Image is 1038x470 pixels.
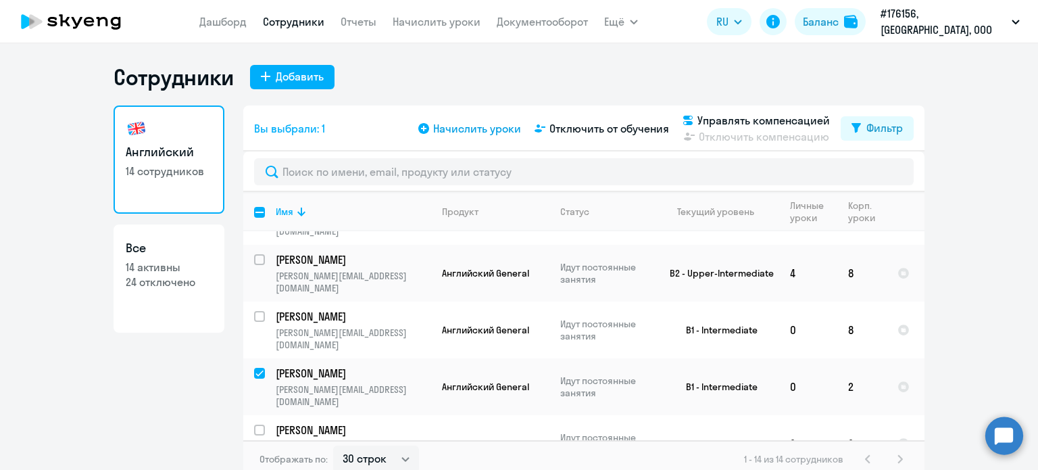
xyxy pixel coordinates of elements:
[276,366,430,381] a: [PERSON_NAME]
[276,309,428,324] p: [PERSON_NAME]
[126,275,212,289] p: 24 отключено
[276,206,430,218] div: Имя
[276,309,430,324] a: [PERSON_NAME]
[276,270,430,294] p: [PERSON_NAME][EMAIL_ADDRESS][DOMAIN_NAME]
[442,438,529,450] span: Английский General
[442,206,549,218] div: Продукт
[276,252,428,267] p: [PERSON_NAME]
[549,120,669,137] span: Отключить от обучения
[126,164,212,179] p: 14 сотрудников
[716,14,728,30] span: RU
[276,327,430,351] p: [PERSON_NAME][EMAIL_ADDRESS][DOMAIN_NAME]
[837,358,887,415] td: 2
[779,358,837,415] td: 0
[276,252,430,267] a: [PERSON_NAME]
[341,15,376,28] a: Отчеты
[254,158,914,185] input: Поиск по имени, email, продукту или статусу
[560,318,653,342] p: Идут постоянные занятия
[442,381,529,393] span: Английский General
[560,261,653,285] p: Идут постоянные занятия
[677,206,754,218] div: Текущий уровень
[790,199,837,224] div: Личные уроки
[114,225,224,333] a: Все14 активны24 отключено
[744,453,843,465] span: 1 - 14 из 14 сотрудников
[560,375,653,399] p: Идут постоянные занятия
[250,65,335,89] button: Добавить
[779,302,837,358] td: 0
[560,206,589,218] div: Статус
[707,8,751,35] button: RU
[276,366,428,381] p: [PERSON_NAME]
[697,112,830,128] span: Управлять компенсацией
[126,143,212,161] h3: Английский
[393,15,480,28] a: Начислить уроки
[779,245,837,302] td: 4
[848,199,877,224] div: Корп. уроки
[866,120,903,136] div: Фильтр
[263,15,324,28] a: Сотрудники
[114,64,234,91] h1: Сотрудники
[653,245,779,302] td: B2 - Upper-Intermediate
[837,302,887,358] td: 8
[442,324,529,336] span: Английский General
[795,8,866,35] button: Балансbalance
[126,118,147,139] img: english
[442,267,529,279] span: Английский General
[844,15,858,28] img: balance
[276,423,428,438] p: [PERSON_NAME]
[276,206,293,218] div: Имя
[276,383,430,408] p: [PERSON_NAME][EMAIL_ADDRESS][DOMAIN_NAME]
[126,239,212,257] h3: Все
[442,206,478,218] div: Продукт
[841,116,914,141] button: Фильтр
[114,105,224,214] a: Английский14 сотрудников
[653,302,779,358] td: B1 - Intermediate
[837,245,887,302] td: 8
[874,5,1027,38] button: #176156, [GEOGRAPHIC_DATA], ООО
[664,206,778,218] div: Текущий уровень
[433,120,521,137] span: Начислить уроки
[803,14,839,30] div: Баланс
[848,199,886,224] div: Корп. уроки
[276,68,324,85] div: Добавить
[653,358,779,415] td: B1 - Intermediate
[259,453,328,465] span: Отображать по:
[881,5,1006,38] p: #176156, [GEOGRAPHIC_DATA], ООО
[126,260,212,275] p: 14 активны
[199,15,247,28] a: Дашборд
[254,120,325,137] span: Вы выбрали: 1
[790,199,828,224] div: Личные уроки
[604,8,638,35] button: Ещё
[497,15,588,28] a: Документооборот
[276,423,430,438] a: [PERSON_NAME]
[604,14,624,30] span: Ещё
[560,206,653,218] div: Статус
[560,431,653,456] p: Идут постоянные занятия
